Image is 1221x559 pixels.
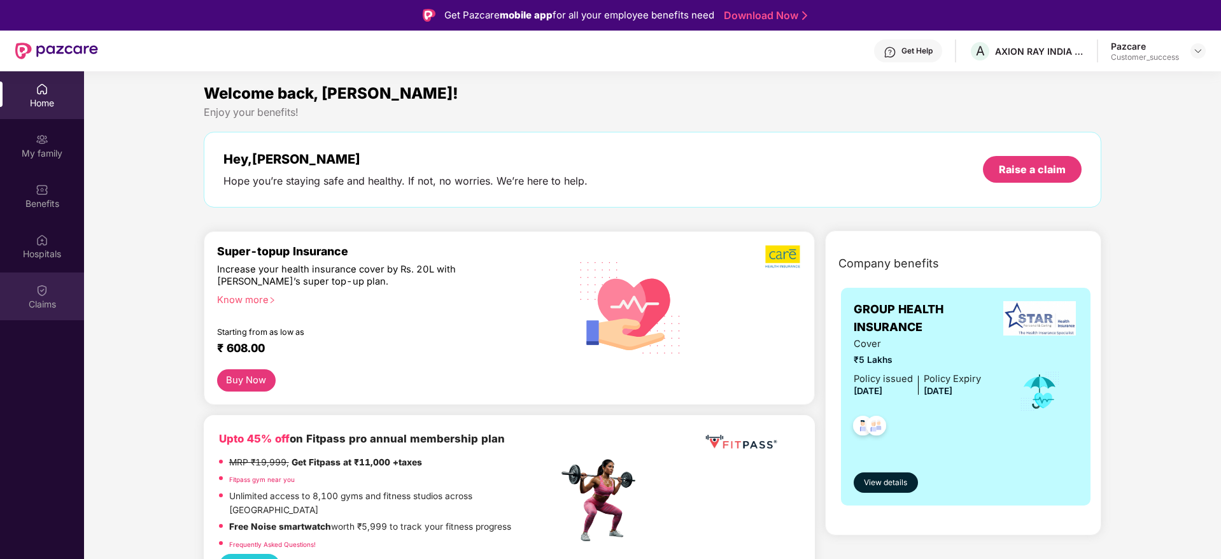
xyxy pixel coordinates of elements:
strong: Get Fitpass at ₹11,000 +taxes [292,457,422,467]
img: Stroke [802,9,807,22]
span: [DATE] [854,386,882,396]
span: Welcome back, [PERSON_NAME]! [204,84,458,103]
div: Get Help [901,46,933,56]
button: Buy Now [217,369,276,392]
img: svg+xml;base64,PHN2ZyBpZD0iSG9zcGl0YWxzIiB4bWxucz0iaHR0cDovL3d3dy53My5vcmcvMjAwMC9zdmciIHdpZHRoPS... [36,234,48,246]
b: on Fitpass pro annual membership plan [219,432,505,445]
b: Upto 45% off [219,432,290,445]
span: Cover [854,337,981,351]
div: Enjoy your benefits! [204,106,1102,119]
div: Policy Expiry [924,372,981,386]
img: svg+xml;base64,PHN2ZyB4bWxucz0iaHR0cDovL3d3dy53My5vcmcvMjAwMC9zdmciIHhtbG5zOnhsaW5rPSJodHRwOi8vd3... [570,245,691,369]
div: Get Pazcare for all your employee benefits need [444,8,714,23]
span: A [976,43,985,59]
span: [DATE] [924,386,952,396]
div: Raise a claim [999,162,1066,176]
strong: Free Noise smartwatch [229,521,331,532]
div: Super-topup Insurance [217,244,558,258]
a: Fitpass gym near you [229,476,295,483]
img: svg+xml;base64,PHN2ZyB4bWxucz0iaHR0cDovL3d3dy53My5vcmcvMjAwMC9zdmciIHdpZHRoPSI0OC45NDMiIGhlaWdodD... [847,412,879,443]
p: Unlimited access to 8,100 gyms and fitness studios across [GEOGRAPHIC_DATA] [229,490,558,517]
img: Logo [423,9,435,22]
div: Hey, [PERSON_NAME] [223,152,588,167]
a: Frequently Asked Questions! [229,541,316,548]
img: svg+xml;base64,PHN2ZyB4bWxucz0iaHR0cDovL3d3dy53My5vcmcvMjAwMC9zdmciIHdpZHRoPSI0OC45NDMiIGhlaWdodD... [861,412,892,443]
span: ₹5 Lakhs [854,353,981,367]
span: Company benefits [838,255,939,272]
img: svg+xml;base64,PHN2ZyBpZD0iSGVscC0zMngzMiIgeG1sbnM9Imh0dHA6Ly93d3cudzMub3JnLzIwMDAvc3ZnIiB3aWR0aD... [884,46,896,59]
img: fppp.png [703,430,779,454]
a: Download Now [724,9,803,22]
img: svg+xml;base64,PHN2ZyBpZD0iSG9tZSIgeG1sbnM9Imh0dHA6Ly93d3cudzMub3JnLzIwMDAvc3ZnIiB3aWR0aD0iMjAiIG... [36,83,48,96]
div: Know more [217,294,551,303]
img: icon [1019,371,1061,413]
div: ₹ 608.00 [217,341,546,357]
div: Starting from as low as [217,327,504,336]
div: Pazcare [1111,40,1179,52]
div: AXION RAY INDIA PRIVATE LIMITED [995,45,1084,57]
button: View details [854,472,918,493]
div: Hope you’re staying safe and healthy. If not, no worries. We’re here to help. [223,174,588,188]
div: Policy issued [854,372,913,386]
span: View details [864,477,907,489]
del: MRP ₹19,999, [229,457,289,467]
img: New Pazcare Logo [15,43,98,59]
img: svg+xml;base64,PHN2ZyBpZD0iQ2xhaW0iIHhtbG5zPSJodHRwOi8vd3d3LnczLm9yZy8yMDAwL3N2ZyIgd2lkdGg9IjIwIi... [36,284,48,297]
img: svg+xml;base64,PHN2ZyBpZD0iRHJvcGRvd24tMzJ4MzIiIHhtbG5zPSJodHRwOi8vd3d3LnczLm9yZy8yMDAwL3N2ZyIgd2... [1193,46,1203,56]
img: fpp.png [558,456,647,545]
div: Increase your health insurance cover by Rs. 20L with [PERSON_NAME]’s super top-up plan. [217,264,503,288]
img: b5dec4f62d2307b9de63beb79f102df3.png [765,244,801,269]
span: right [269,297,276,304]
strong: mobile app [500,9,553,21]
img: insurerLogo [1003,301,1076,336]
div: Customer_success [1111,52,1179,62]
img: svg+xml;base64,PHN2ZyB3aWR0aD0iMjAiIGhlaWdodD0iMjAiIHZpZXdCb3g9IjAgMCAyMCAyMCIgZmlsbD0ibm9uZSIgeG... [36,133,48,146]
img: svg+xml;base64,PHN2ZyBpZD0iQmVuZWZpdHMiIHhtbG5zPSJodHRwOi8vd3d3LnczLm9yZy8yMDAwL3N2ZyIgd2lkdGg9Ij... [36,183,48,196]
span: GROUP HEALTH INSURANCE [854,301,1002,337]
p: worth ₹5,999 to track your fitness progress [229,520,511,534]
